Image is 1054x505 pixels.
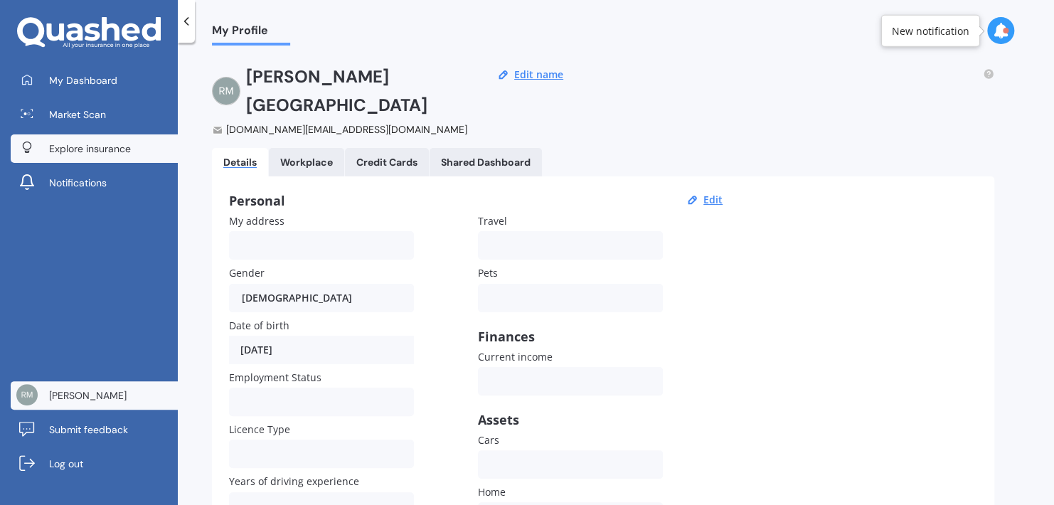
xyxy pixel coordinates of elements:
[229,336,414,364] div: [DATE]
[212,23,290,43] span: My Profile
[11,381,178,410] a: [PERSON_NAME]
[229,371,321,384] span: Employment Status
[478,413,663,427] div: Assets
[212,148,268,176] a: Details
[478,214,507,228] span: Travel
[11,450,178,478] a: Log out
[441,156,531,169] div: Shared Dashboard
[478,485,506,499] span: Home
[699,193,727,206] button: Edit
[49,176,107,190] span: Notifications
[356,156,417,169] div: Credit Cards
[229,319,289,332] span: Date of birth
[212,77,240,105] img: 9ff5397027b67d0514fed47186fed867
[478,350,553,363] span: Current income
[16,384,38,405] img: 9ff5397027b67d0514fed47186fed867
[246,63,469,119] h2: [PERSON_NAME] [GEOGRAPHIC_DATA]
[892,23,969,38] div: New notification
[478,433,499,447] span: Cars
[11,66,178,95] a: My Dashboard
[229,422,290,436] span: Licence Type
[229,214,284,228] span: My address
[430,148,542,176] a: Shared Dashboard
[269,148,344,176] a: Workplace
[223,156,257,169] div: Details
[345,148,429,176] a: Credit Cards
[478,267,498,280] span: Pets
[49,142,131,156] span: Explore insurance
[280,156,333,169] div: Workplace
[229,193,727,208] div: Personal
[478,329,663,344] div: Finances
[49,422,128,437] span: Submit feedback
[510,68,568,81] button: Edit name
[11,100,178,129] a: Market Scan
[212,122,469,137] div: [DOMAIN_NAME][EMAIL_ADDRESS][DOMAIN_NAME]
[11,134,178,163] a: Explore insurance
[229,475,359,489] span: Years of driving experience
[11,415,178,444] a: Submit feedback
[49,388,127,403] span: [PERSON_NAME]
[49,73,117,87] span: My Dashboard
[49,107,106,122] span: Market Scan
[229,267,265,280] span: Gender
[11,169,178,197] a: Notifications
[49,457,83,471] span: Log out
